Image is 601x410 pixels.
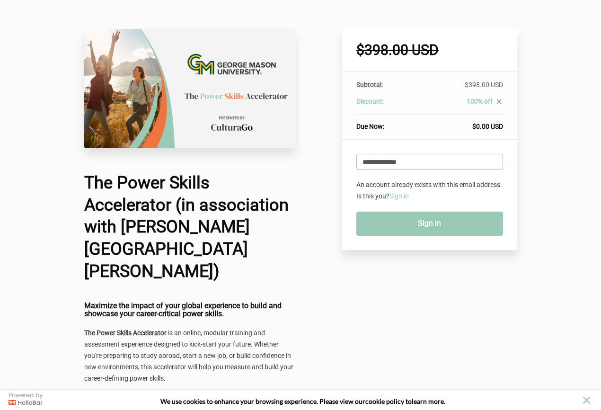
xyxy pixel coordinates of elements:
h4: Maximize the impact of your global experience to build and showcase your career-critical power sk... [84,302,296,318]
span: $0.00 USD [472,123,503,130]
th: Discount: [356,97,418,115]
span: We use cookies to enhance your browsing experience. Please view our [160,397,365,405]
span: 100% off [467,98,493,105]
a: close [493,98,503,108]
h1: The Power Skills Accelerator (in association with [PERSON_NAME][GEOGRAPHIC_DATA][PERSON_NAME]) [84,172,296,283]
button: close [581,394,592,406]
p: An account already exists with this email address. Is this you? [356,179,503,202]
th: Due Now: [356,115,418,132]
img: a3e68b-4460-fe2-a77a-207fc7264441_University_Check_Out_Page_17_.png [84,29,296,148]
p: is an online, modular training and assessment experience designed to kick-start your future. Whet... [84,328,296,384]
span: learn more. [412,397,445,405]
h1: $398.00 USD [356,43,503,57]
span: Subtotal: [356,81,383,89]
a: cookie policy [365,397,404,405]
a: Sign in [356,212,503,236]
i: close [495,98,503,106]
strong: The Power Skills Accelerator [84,329,167,337]
strong: to [406,397,412,405]
td: $398.00 USD [418,80,503,97]
a: Sign in [389,192,409,200]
